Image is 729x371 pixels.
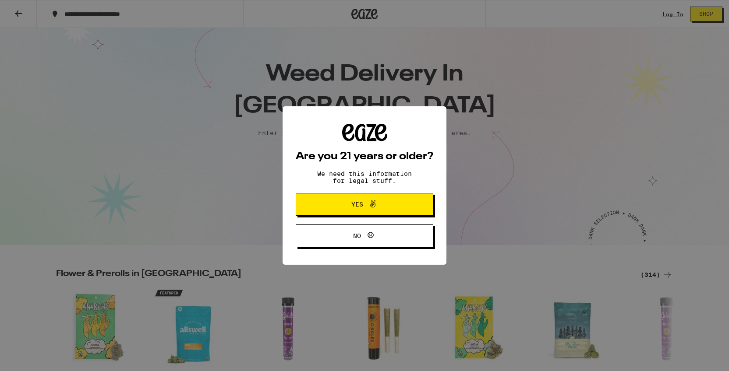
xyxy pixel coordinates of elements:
button: No [296,224,433,247]
button: Yes [296,193,433,216]
p: We need this information for legal stuff. [310,170,419,184]
span: No [353,233,361,239]
h2: Are you 21 years or older? [296,151,433,162]
span: Yes [351,201,363,207]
